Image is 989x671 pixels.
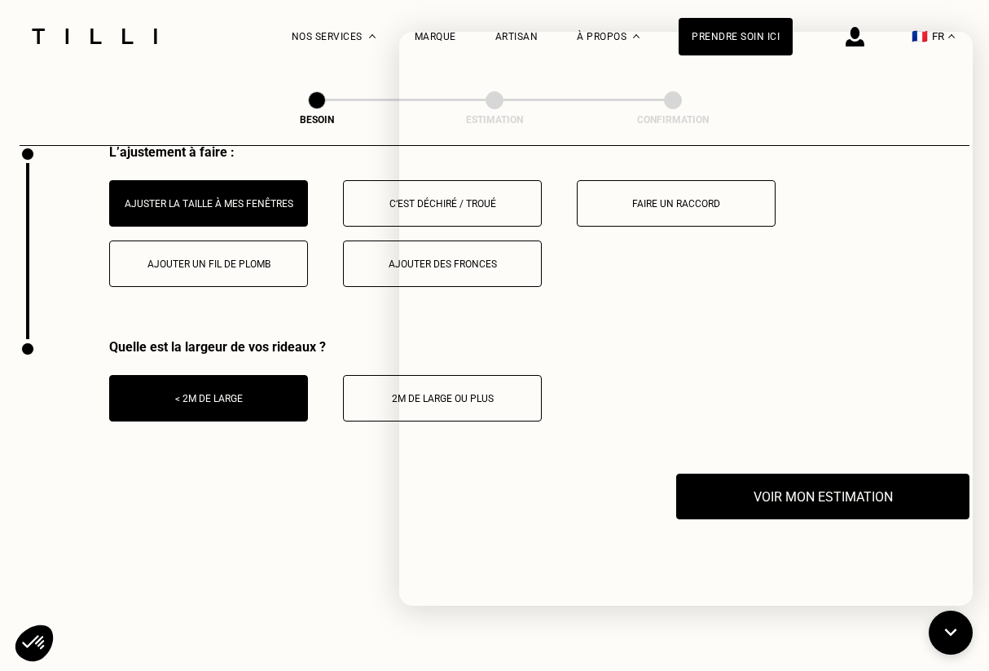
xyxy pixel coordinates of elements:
a: Artisan [495,31,538,42]
div: < 2m de large [118,393,299,404]
img: Menu déroulant [369,34,376,38]
div: Ajouter un fil de plomb [118,258,299,270]
div: C‘est déchiré / troué [352,198,533,210]
a: Prendre soin ici [679,18,793,55]
button: Ajouter des fronces [343,241,542,287]
div: Ajuster la taille à mes fenêtres [118,198,299,210]
img: icône connexion [846,27,864,46]
button: 2m de large ou plus [343,375,542,422]
span: 🇫🇷 [912,29,928,44]
img: Logo du service de couturière Tilli [26,29,163,44]
iframe: AGO chatbot [399,32,973,606]
div: 2m de large ou plus [352,393,533,404]
div: Besoin [235,114,398,126]
div: Ajouter des fronces [352,258,533,270]
div: Quelle est la largeur de vos rideaux ? [109,339,542,355]
button: Ajuster la taille à mes fenêtres [109,180,308,227]
a: Marque [415,31,456,42]
div: L’ajustement à faire : [109,144,969,160]
button: C‘est déchiré / troué [343,180,542,227]
button: < 2m de large [109,375,308,422]
button: Ajouter un fil de plomb [109,241,308,287]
